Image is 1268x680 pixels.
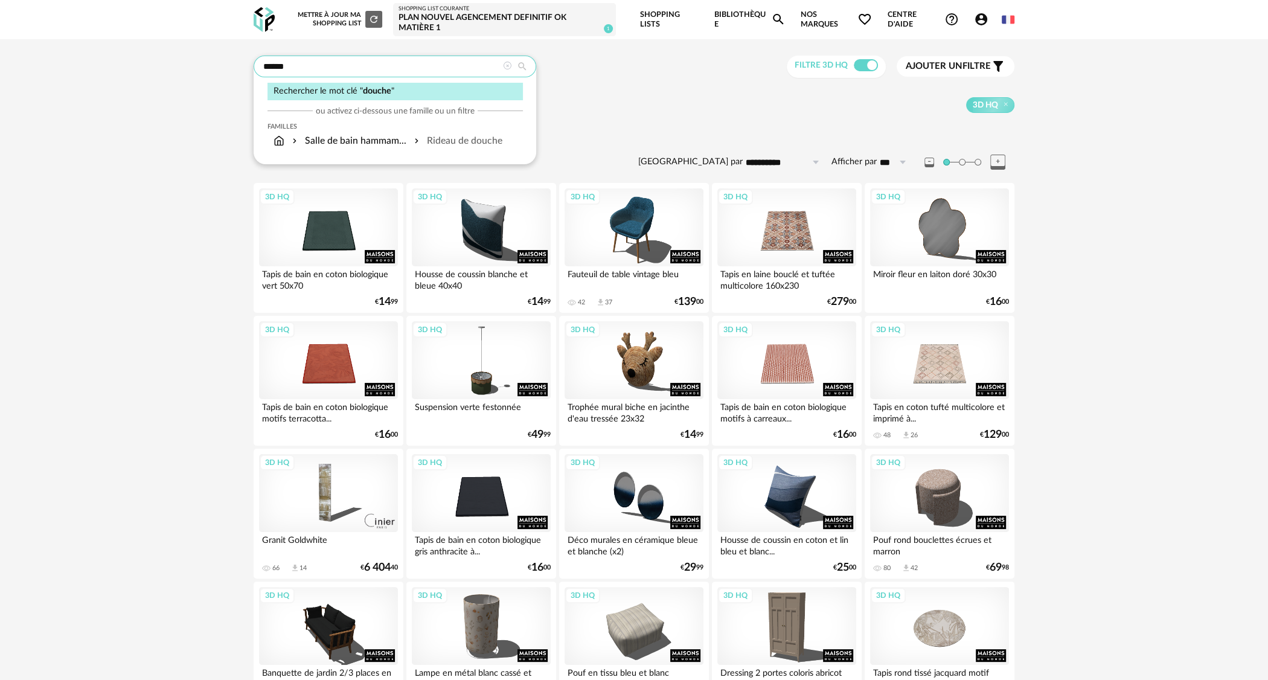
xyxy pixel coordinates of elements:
div: € 00 [528,563,551,572]
div: € 00 [833,431,856,439]
div: 3D HQ [260,455,295,470]
span: 3D HQ [973,100,998,111]
div: € 99 [680,563,703,572]
div: € 00 [980,431,1009,439]
span: Ajouter un [906,62,962,71]
div: 3D HQ [565,322,600,338]
div: Salle de bain hammam... [290,134,406,148]
div: Mettre à jour ma Shopping List [295,11,382,28]
div: € 00 [827,298,856,306]
span: Help Circle Outline icon [944,12,959,27]
div: Shopping List courante [399,5,610,13]
div: Housse de coussin en coton et lin bleu et blanc... [717,532,856,556]
span: Download icon [596,298,605,307]
a: 3D HQ Tapis de bain en coton biologique vert 50x70 €1499 [254,183,403,313]
span: filtre [906,60,991,72]
div: 14 [299,564,307,573]
span: Download icon [901,431,911,440]
div: 26 [911,431,918,440]
div: Déco murales en céramique bleue et blanche (x2) [565,532,703,556]
div: 48 [883,431,891,440]
div: Tapis de bain en coton biologique motifs terracotta... [259,399,398,423]
div: Suspension verte festonnée [412,399,551,423]
div: 3D HQ [871,588,906,603]
img: fr [1002,13,1014,26]
a: Shopping List courante Plan nouvel agencement definitif ok matière 1 1 [399,5,610,34]
a: 3D HQ Suspension verte festonnée €4999 [406,316,556,446]
div: € 40 [360,563,398,572]
div: 3D HQ [412,588,447,603]
span: 29 [684,563,696,572]
div: € 99 [680,431,703,439]
div: € 00 [833,563,856,572]
div: € 99 [375,298,398,306]
div: Miroir fleur en laiton doré 30x30 [870,266,1009,290]
div: 3D HQ [871,189,906,205]
div: 3D HQ [871,322,906,338]
div: Plan nouvel agencement definitif ok matière 1 [399,13,610,34]
img: svg+xml;base64,PHN2ZyB3aWR0aD0iMTYiIGhlaWdodD0iMTYiIHZpZXdCb3g9IjAgMCAxNiAxNiIgZmlsbD0ibm9uZSIgeG... [290,134,299,148]
span: Heart Outline icon [857,12,872,27]
div: 80 [883,564,891,573]
div: Tapis en coton tufté multicolore et imprimé à... [870,399,1009,423]
div: € 00 [375,431,398,439]
div: Trophée mural biche en jacinthe d'eau tressée 23x32 [565,399,703,423]
div: Rechercher le mot clé " " [267,83,523,100]
div: 42 [911,564,918,573]
div: 3D HQ [260,588,295,603]
div: 66 [272,564,280,573]
span: Centre d'aideHelp Circle Outline icon [888,10,959,30]
a: 3D HQ Fauteuil de table vintage bleu 42 Download icon 37 €13900 [559,183,709,313]
a: 3D HQ Tapis de bain en coton biologique motifs terracotta... €1600 [254,316,403,446]
span: 16 [990,298,1002,306]
a: 3D HQ Tapis en coton tufté multicolore et imprimé à... 48 Download icon 26 €12900 [865,316,1014,446]
div: 37 [605,298,612,307]
span: 129 [984,431,1002,439]
a: 3D HQ Pouf rond bouclettes écrues et marron 80 Download icon 42 €6998 [865,449,1014,579]
div: € 99 [528,431,551,439]
div: 3D HQ [871,455,906,470]
div: 3D HQ [565,189,600,205]
div: 662 résultats [254,138,1014,152]
span: 16 [379,431,391,439]
div: 3D HQ [412,189,447,205]
a: 3D HQ Housse de coussin blanche et bleue 40x40 €1499 [406,183,556,313]
div: 3D HQ [718,189,753,205]
a: 3D HQ Tapis en laine bouclé et tuftée multicolore 160x230 €27900 [712,183,862,313]
label: [GEOGRAPHIC_DATA] par [638,156,743,168]
button: Ajouter unfiltre Filter icon [897,56,1014,77]
a: 3D HQ Tapis de bain en coton biologique motifs à carreaux... €1600 [712,316,862,446]
div: Tapis de bain en coton biologique motifs à carreaux... [717,399,856,423]
span: 1 [604,24,613,33]
div: Familles [267,123,523,131]
a: 3D HQ Déco murales en céramique bleue et blanche (x2) €2999 [559,449,709,579]
img: svg+xml;base64,PHN2ZyB3aWR0aD0iMTYiIGhlaWdodD0iMTciIHZpZXdCb3g9IjAgMCAxNiAxNyIgZmlsbD0ibm9uZSIgeG... [274,134,284,148]
div: 42 [578,298,585,307]
div: € 98 [986,563,1009,572]
div: Tapis en laine bouclé et tuftée multicolore 160x230 [717,266,856,290]
div: 3D HQ [565,588,600,603]
div: € 00 [674,298,703,306]
span: 14 [379,298,391,306]
div: 3D HQ [260,189,295,205]
span: Filter icon [991,59,1005,74]
span: Refresh icon [368,16,379,22]
span: ou activez ci-dessous une famille ou un filtre [316,106,475,117]
div: Fauteuil de table vintage bleu [565,266,703,290]
a: 3D HQ Miroir fleur en laiton doré 30x30 €1600 [865,183,1014,313]
a: 3D HQ Tapis de bain en coton biologique gris anthracite à... €1600 [406,449,556,579]
a: 3D HQ Housse de coussin en coton et lin bleu et blanc... €2500 [712,449,862,579]
span: Account Circle icon [974,12,988,27]
div: Tapis de bain en coton biologique gris anthracite à... [412,532,551,556]
span: 25 [837,563,849,572]
span: douche [363,86,391,95]
span: 16 [837,431,849,439]
a: 3D HQ Trophée mural biche en jacinthe d'eau tressée 23x32 €1499 [559,316,709,446]
span: Download icon [901,563,911,573]
div: 3D HQ [718,322,753,338]
label: Afficher par [831,156,877,168]
div: 3D HQ [412,322,447,338]
a: 3D HQ Granit Goldwhite 66 Download icon 14 €6 40440 [254,449,403,579]
div: € 99 [528,298,551,306]
span: 16 [531,563,543,572]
